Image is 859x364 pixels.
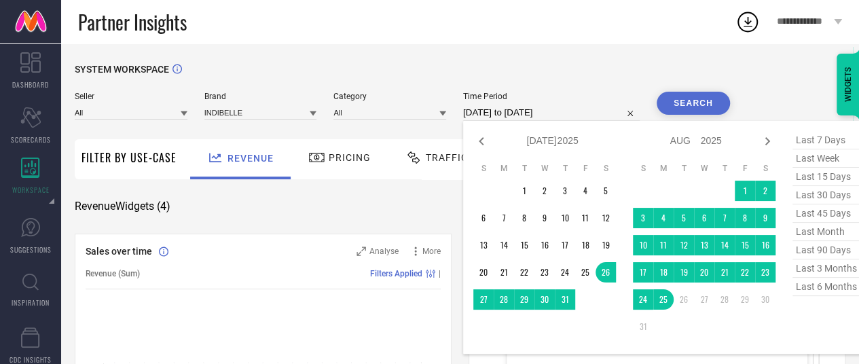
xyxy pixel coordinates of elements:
td: Sat Aug 16 2025 [755,235,775,255]
div: Previous month [473,133,490,149]
td: Tue Aug 12 2025 [674,235,694,255]
td: Sat Aug 02 2025 [755,181,775,201]
td: Thu Aug 21 2025 [714,262,735,283]
span: More [422,247,441,256]
div: Next month [759,133,775,149]
th: Tuesday [674,163,694,174]
td: Sun Jul 13 2025 [473,235,494,255]
td: Thu Aug 28 2025 [714,289,735,310]
td: Thu Jul 24 2025 [555,262,575,283]
td: Wed Jul 30 2025 [534,289,555,310]
td: Tue Aug 19 2025 [674,262,694,283]
td: Sun Aug 10 2025 [633,235,653,255]
span: DASHBOARD [12,79,49,90]
td: Thu Aug 07 2025 [714,208,735,228]
td: Tue Jul 29 2025 [514,289,534,310]
td: Fri Aug 08 2025 [735,208,755,228]
div: Open download list [735,10,760,34]
span: SCORECARDS [11,134,51,145]
td: Fri Jul 18 2025 [575,235,596,255]
span: Revenue [227,153,274,164]
span: | [439,269,441,278]
td: Fri Jul 04 2025 [575,181,596,201]
span: Traffic [426,152,468,163]
th: Wednesday [694,163,714,174]
span: INSPIRATION [12,297,50,308]
td: Sat Aug 30 2025 [755,289,775,310]
td: Sat Aug 09 2025 [755,208,775,228]
td: Mon Jul 21 2025 [494,262,514,283]
th: Saturday [596,163,616,174]
td: Fri Jul 25 2025 [575,262,596,283]
td: Sun Aug 24 2025 [633,289,653,310]
td: Tue Aug 05 2025 [674,208,694,228]
th: Monday [653,163,674,174]
td: Wed Aug 27 2025 [694,289,714,310]
td: Thu Jul 10 2025 [555,208,575,228]
span: SYSTEM WORKSPACE [75,64,169,75]
td: Mon Aug 18 2025 [653,262,674,283]
th: Friday [735,163,755,174]
td: Sun Aug 03 2025 [633,208,653,228]
td: Tue Jul 08 2025 [514,208,534,228]
td: Thu Jul 17 2025 [555,235,575,255]
td: Sat Jul 12 2025 [596,208,616,228]
td: Sun Jul 20 2025 [473,262,494,283]
span: Analyse [369,247,399,256]
td: Wed Aug 20 2025 [694,262,714,283]
td: Thu Jul 03 2025 [555,181,575,201]
th: Friday [575,163,596,174]
td: Fri Jul 11 2025 [575,208,596,228]
span: Pricing [329,152,371,163]
td: Wed Jul 23 2025 [534,262,555,283]
td: Mon Jul 07 2025 [494,208,514,228]
td: Fri Aug 22 2025 [735,262,755,283]
input: Select time period [463,105,640,121]
td: Fri Aug 01 2025 [735,181,755,201]
span: Filter By Use-Case [81,149,177,166]
span: Time Period [463,92,640,101]
td: Sat Jul 26 2025 [596,262,616,283]
span: Category [333,92,446,101]
td: Sat Aug 23 2025 [755,262,775,283]
td: Wed Aug 13 2025 [694,235,714,255]
td: Wed Jul 16 2025 [534,235,555,255]
td: Mon Aug 04 2025 [653,208,674,228]
td: Mon Jul 14 2025 [494,235,514,255]
th: Sunday [633,163,653,174]
td: Thu Aug 14 2025 [714,235,735,255]
td: Mon Jul 28 2025 [494,289,514,310]
span: WORKSPACE [12,185,50,195]
span: SUGGESTIONS [10,244,52,255]
td: Mon Aug 25 2025 [653,289,674,310]
th: Sunday [473,163,494,174]
th: Thursday [714,163,735,174]
td: Fri Aug 15 2025 [735,235,755,255]
span: Brand [204,92,317,101]
th: Tuesday [514,163,534,174]
button: Search [657,92,730,115]
th: Thursday [555,163,575,174]
span: Filters Applied [370,269,422,278]
span: Revenue (Sum) [86,269,140,278]
td: Tue Jul 01 2025 [514,181,534,201]
td: Sun Jul 27 2025 [473,289,494,310]
td: Tue Aug 26 2025 [674,289,694,310]
td: Sun Aug 17 2025 [633,262,653,283]
th: Monday [494,163,514,174]
td: Wed Jul 09 2025 [534,208,555,228]
td: Wed Jul 02 2025 [534,181,555,201]
span: Seller [75,92,187,101]
td: Sat Jul 19 2025 [596,235,616,255]
span: Revenue Widgets ( 4 ) [75,200,170,213]
td: Fri Aug 29 2025 [735,289,755,310]
td: Sun Aug 31 2025 [633,316,653,337]
th: Saturday [755,163,775,174]
td: Wed Aug 06 2025 [694,208,714,228]
td: Tue Jul 22 2025 [514,262,534,283]
td: Sun Jul 06 2025 [473,208,494,228]
td: Sat Jul 05 2025 [596,181,616,201]
svg: Zoom [357,247,366,256]
td: Tue Jul 15 2025 [514,235,534,255]
span: Sales over time [86,246,152,257]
